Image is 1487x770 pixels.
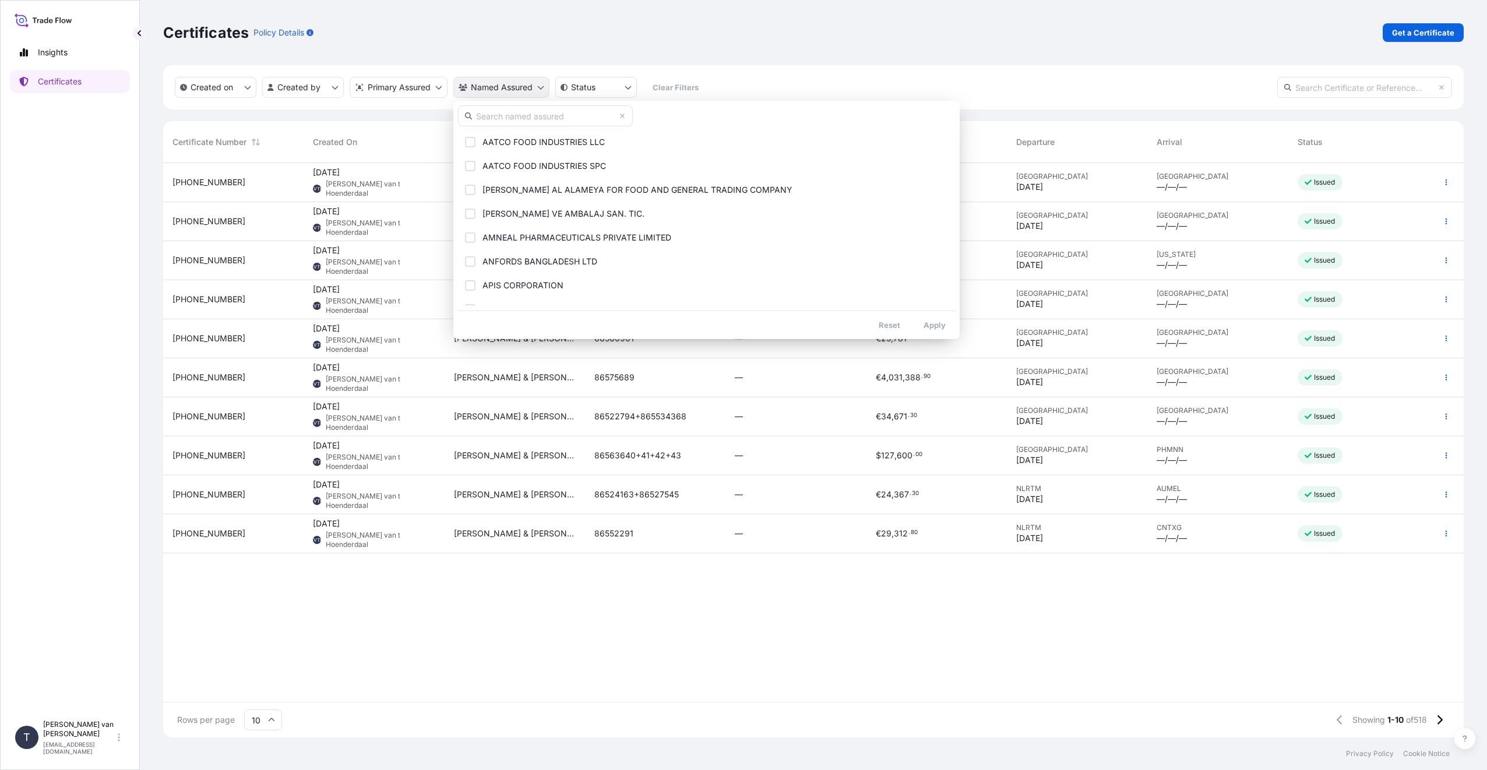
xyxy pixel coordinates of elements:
span: APIS CORPORATION [482,280,563,291]
button: [PERSON_NAME] VE AMBALAJ SAN. TIC. [458,203,955,224]
span: ANFORDS BANGLADESH LTD [482,256,597,267]
button: APIS CORPORATION [458,274,955,296]
span: AATCO FOOD INDUSTRIES SPC [482,160,606,172]
span: AATCO FOOD INDUSTRIES LLC [482,136,605,148]
p: Apply [924,319,946,331]
button: AATCO FOOD INDUSTRIES LLC [458,131,955,153]
button: ASIA SAIGON FOOD INGREDIENTS J.S.C. [458,298,955,320]
button: AMNEAL PHARMACEUTICALS PRIVATE LIMITED [458,227,955,248]
span: [PERSON_NAME] AL ALAMEYA FOR FOOD AND GENERAL TRADING COMPANY [482,184,792,196]
button: AATCO FOOD INDUSTRIES SPC [458,155,955,176]
p: Reset [879,319,900,331]
span: ASIA SAIGON FOOD INGREDIENTS J.S.C. [482,303,643,315]
button: Reset [869,316,910,334]
input: Search named assured [458,105,633,126]
button: [PERSON_NAME] AL ALAMEYA FOR FOOD AND GENERAL TRADING COMPANY [458,179,955,200]
span: [PERSON_NAME] VE AMBALAJ SAN. TIC. [482,208,644,220]
div: cargoOwner Filter options [453,101,960,339]
div: Select Option [458,131,955,306]
span: AMNEAL PHARMACEUTICALS PRIVATE LIMITED [482,232,671,243]
button: Apply [914,316,955,334]
button: ANFORDS BANGLADESH LTD [458,250,955,272]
